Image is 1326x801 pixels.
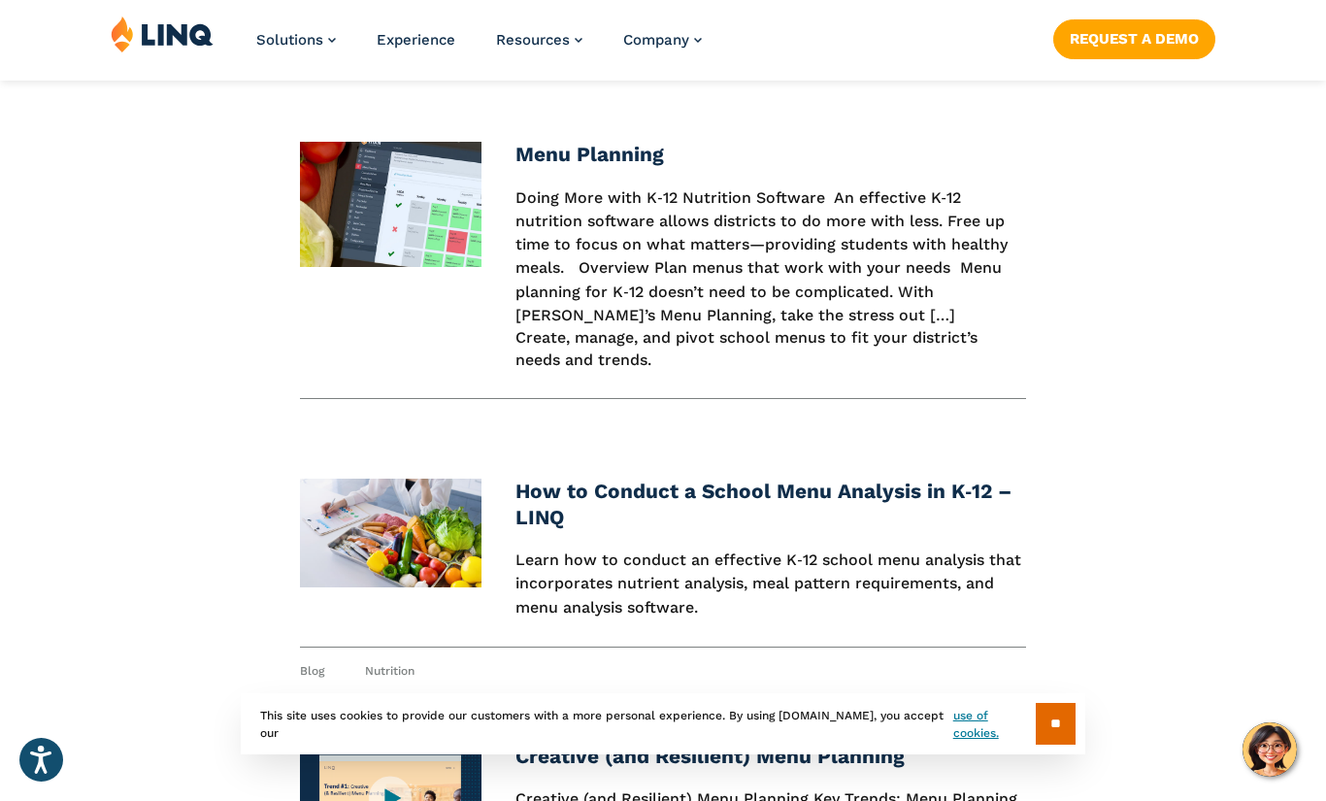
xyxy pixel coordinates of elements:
span: Blog [300,663,324,680]
a: Experience [377,31,455,49]
img: LINQ | K‑12 Software [111,16,214,52]
div: This site uses cookies to provide our customers with a more personal experience. By using [DOMAIN... [241,693,1085,754]
a: use of cookies. [953,707,1036,742]
a: Resources [496,31,582,49]
a: Request a Demo [1053,19,1215,58]
nav: Primary Navigation [256,16,702,80]
a: Company [623,31,702,49]
a: Solutions [256,31,336,49]
button: Hello, have a question? Let’s chat. [1243,722,1297,777]
img: Menu analysis [300,479,481,586]
img: Menu Planning Banner [300,142,481,267]
span: Solutions [256,31,323,49]
p: Doing More with K‑12 Nutrition Software An effective K‑12 nutrition software allows districts to ... [515,186,1025,328]
span: Resources [496,31,570,49]
p: Learn how to conduct an effective K‑12 school menu analysis that incorporates nutrient analysis, ... [515,549,1025,619]
div: Create, manage, and pivot school menus to fit your district’s needs and trends. [515,142,1025,371]
a: How to Conduct a School Menu Analysis in K‑12 – LINQ [515,480,1011,529]
span: Company [623,31,689,49]
a: Menu Planning [515,143,664,166]
nav: Button Navigation [1053,16,1215,58]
